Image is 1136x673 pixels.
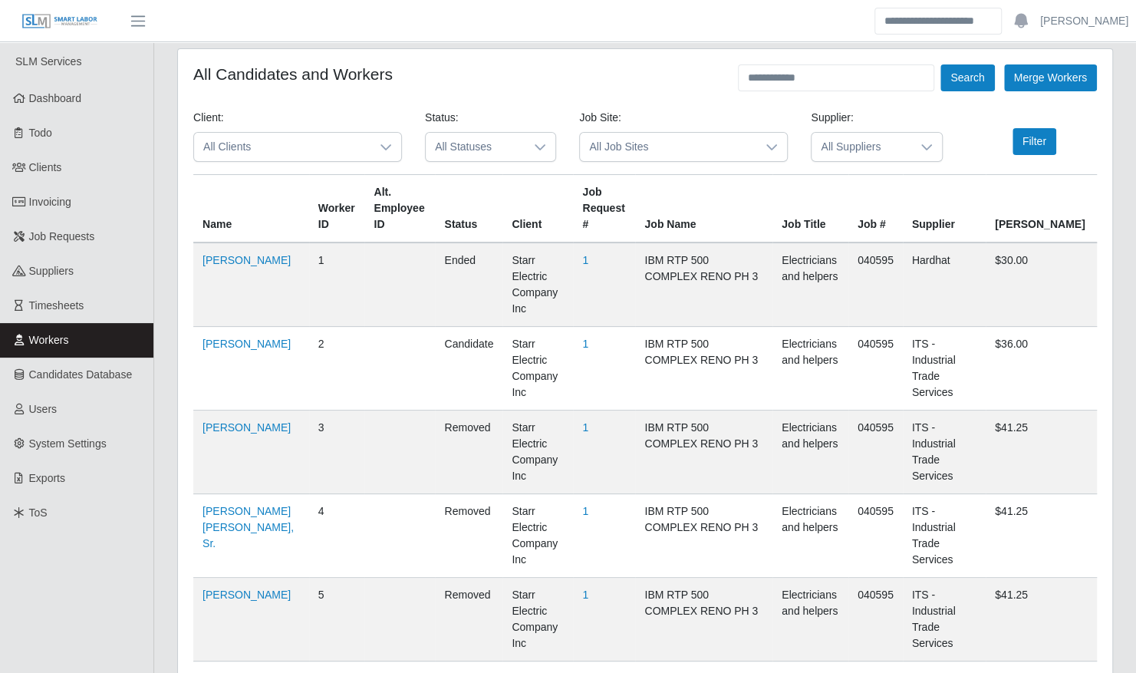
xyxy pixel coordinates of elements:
[874,8,1002,35] input: Search
[502,494,573,578] td: Starr Electric Company Inc
[582,338,588,350] a: 1
[635,578,772,661] td: IBM RTP 500 COMPLEX RENO PH 3
[848,494,903,578] td: 040595
[635,327,772,411] td: IBM RTP 500 COMPLEX RENO PH 3
[772,411,848,494] td: Electricians and helpers
[1004,64,1097,91] button: Merge Workers
[1013,128,1056,155] button: Filter
[435,242,502,327] td: ended
[502,411,573,494] td: Starr Electric Company Inc
[309,494,365,578] td: 4
[193,110,224,126] label: Client:
[811,110,853,126] label: Supplier:
[29,92,82,104] span: Dashboard
[203,505,294,549] a: [PERSON_NAME] [PERSON_NAME], Sr.
[582,589,588,601] a: 1
[502,327,573,411] td: Starr Electric Company Inc
[29,161,62,173] span: Clients
[21,13,98,30] img: SLM Logo
[848,411,903,494] td: 040595
[29,265,74,277] span: Suppliers
[903,494,986,578] td: ITS - Industrial Trade Services
[435,578,502,661] td: removed
[986,242,1097,327] td: $30.00
[29,127,52,139] span: Todo
[579,110,621,126] label: Job Site:
[29,506,48,519] span: ToS
[29,437,107,450] span: System Settings
[309,242,365,327] td: 1
[903,578,986,661] td: ITS - Industrial Trade Services
[309,175,365,243] th: Worker ID
[309,327,365,411] td: 2
[29,334,69,346] span: Workers
[573,175,635,243] th: Job Request #
[848,327,903,411] td: 040595
[986,175,1097,243] th: [PERSON_NAME]
[193,175,309,243] th: Name
[435,494,502,578] td: removed
[580,133,756,161] span: All Job Sites
[635,494,772,578] td: IBM RTP 500 COMPLEX RENO PH 3
[193,64,393,84] h4: All Candidates and Workers
[903,242,986,327] td: Hardhat
[203,338,291,350] a: [PERSON_NAME]
[986,494,1097,578] td: $41.25
[502,578,573,661] td: Starr Electric Company Inc
[812,133,910,161] span: All Suppliers
[582,254,588,266] a: 1
[29,472,65,484] span: Exports
[772,242,848,327] td: Electricians and helpers
[1040,13,1128,29] a: [PERSON_NAME]
[435,411,502,494] td: removed
[15,55,81,68] span: SLM Services
[502,242,573,327] td: Starr Electric Company Inc
[29,403,58,415] span: Users
[582,421,588,434] a: 1
[772,175,848,243] th: Job Title
[203,254,291,266] a: [PERSON_NAME]
[435,327,502,411] td: candidate
[426,133,525,161] span: All Statuses
[425,110,459,126] label: Status:
[986,411,1097,494] td: $41.25
[435,175,502,243] th: Status
[635,175,772,243] th: Job Name
[903,175,986,243] th: Supplier
[364,175,435,243] th: Alt. Employee ID
[29,196,71,208] span: Invoicing
[203,589,291,601] a: [PERSON_NAME]
[635,242,772,327] td: IBM RTP 500 COMPLEX RENO PH 3
[848,578,903,661] td: 040595
[582,505,588,517] a: 1
[502,175,573,243] th: Client
[940,64,994,91] button: Search
[986,578,1097,661] td: $41.25
[903,411,986,494] td: ITS - Industrial Trade Services
[848,242,903,327] td: 040595
[29,368,133,381] span: Candidates Database
[635,411,772,494] td: IBM RTP 500 COMPLEX RENO PH 3
[194,133,370,161] span: All Clients
[848,175,903,243] th: Job #
[986,327,1097,411] td: $36.00
[29,299,84,312] span: Timesheets
[772,578,848,661] td: Electricians and helpers
[29,230,95,242] span: Job Requests
[772,494,848,578] td: Electricians and helpers
[903,327,986,411] td: ITS - Industrial Trade Services
[203,421,291,434] a: [PERSON_NAME]
[309,411,365,494] td: 3
[309,578,365,661] td: 5
[772,327,848,411] td: Electricians and helpers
